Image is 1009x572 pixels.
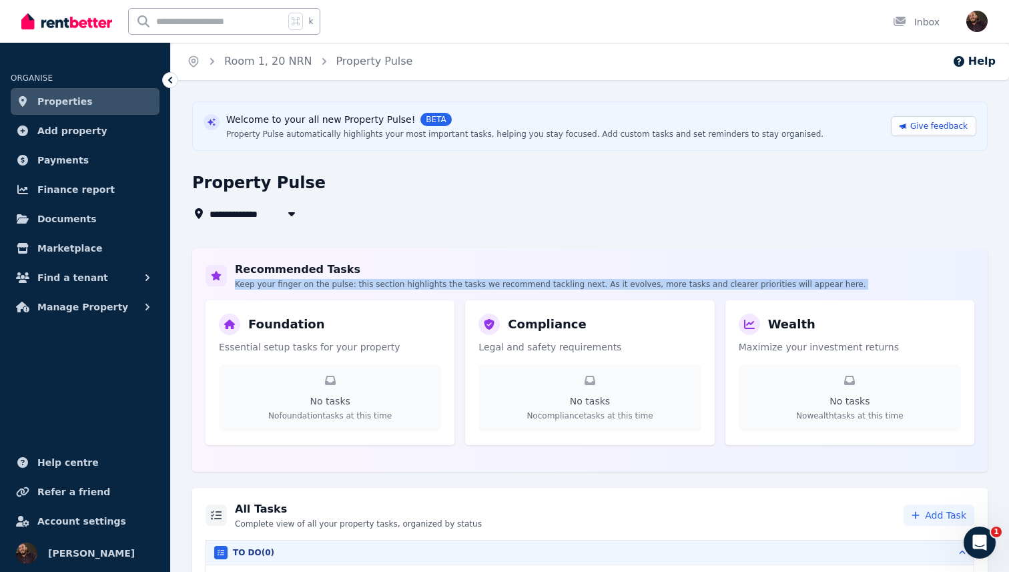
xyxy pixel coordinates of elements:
[206,541,974,565] button: TO DO(0)
[478,340,701,354] p: Legal and safety requirements
[37,513,126,529] span: Account settings
[235,262,866,278] h2: Recommended Tasks
[308,16,313,27] span: k
[768,315,815,334] h3: Wealth
[925,509,966,522] span: Add Task
[248,315,325,334] h3: Foundation
[233,547,274,558] h3: TO DO ( 0 )
[904,505,974,526] button: Add Task
[11,147,159,174] a: Payments
[37,270,108,286] span: Find a tenant
[11,117,159,144] a: Add property
[489,410,690,421] p: No compliance tasks at this time
[966,11,988,32] img: Paul Ferrett
[230,410,430,421] p: No foundation tasks at this time
[11,264,159,291] button: Find a tenant
[11,235,159,262] a: Marketplace
[11,176,159,203] a: Finance report
[37,240,102,256] span: Marketplace
[11,88,159,115] a: Properties
[893,15,940,29] div: Inbox
[910,121,968,131] span: Give feedback
[235,279,866,290] p: Keep your finger on the pulse: this section highlights the tasks we recommend tackling next. As i...
[224,55,312,67] a: Room 1, 20 NRN
[37,93,93,109] span: Properties
[171,43,428,80] nav: Breadcrumb
[508,315,586,334] h3: Compliance
[11,206,159,232] a: Documents
[235,519,482,529] p: Complete view of all your property tasks, organized by status
[11,508,159,535] a: Account settings
[37,484,110,500] span: Refer a friend
[16,543,37,564] img: Paul Ferrett
[37,211,97,227] span: Documents
[739,340,961,354] p: Maximize your investment returns
[489,394,690,408] p: No tasks
[235,501,482,517] h2: All Tasks
[336,53,413,69] span: Property Pulse
[192,172,326,194] h1: Property Pulse
[891,116,976,136] a: Give feedback
[226,113,415,126] span: Welcome to your all new Property Pulse!
[48,545,135,561] span: [PERSON_NAME]
[11,294,159,320] button: Manage Property
[37,299,128,315] span: Manage Property
[749,394,950,408] p: No tasks
[420,113,451,126] span: BETA
[11,73,53,83] span: ORGANISE
[991,527,1002,537] span: 1
[37,455,99,471] span: Help centre
[11,449,159,476] a: Help centre
[749,410,950,421] p: No wealth tasks at this time
[37,123,107,139] span: Add property
[21,11,112,31] img: RentBetter
[230,394,430,408] p: No tasks
[11,479,159,505] a: Refer a friend
[226,129,823,139] div: Property Pulse automatically highlights your most important tasks, helping you stay focused. Add ...
[37,152,89,168] span: Payments
[964,527,996,559] iframe: Intercom live chat
[219,340,441,354] p: Essential setup tasks for your property
[37,182,115,198] span: Finance report
[952,53,996,69] button: Help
